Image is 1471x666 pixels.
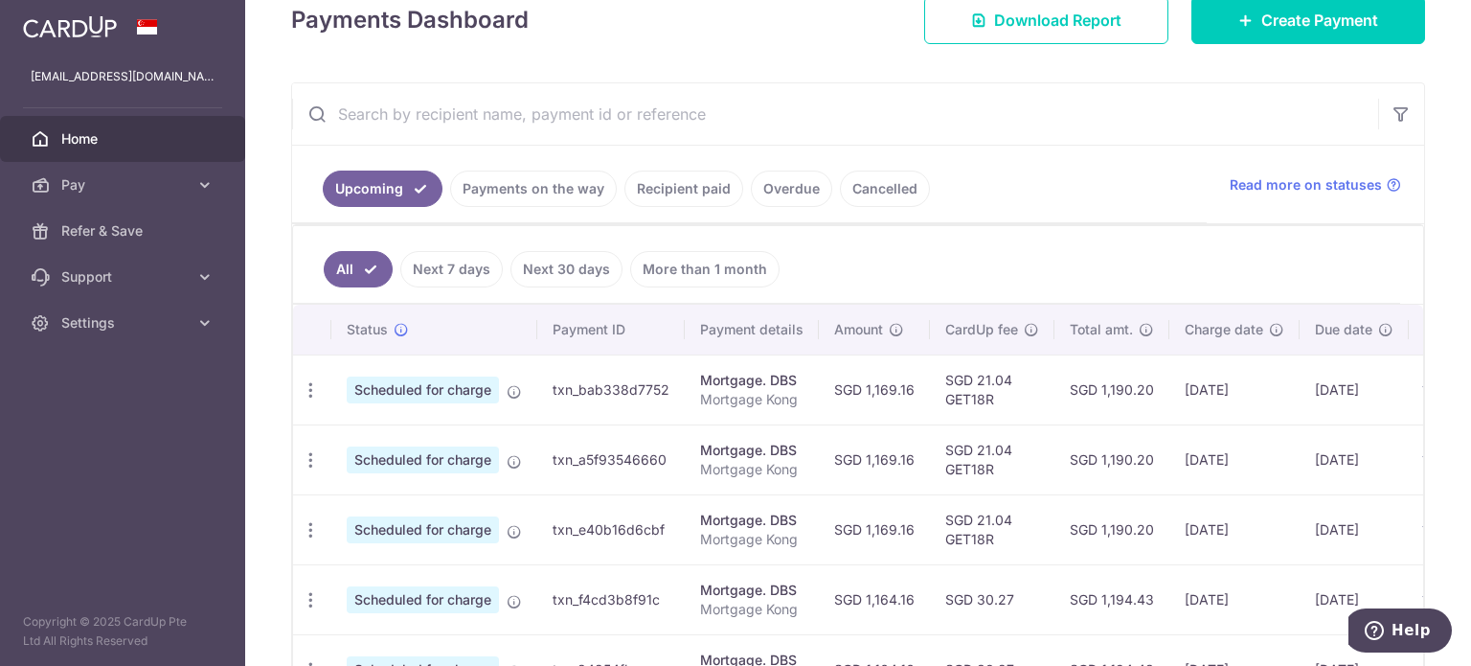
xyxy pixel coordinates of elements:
[930,425,1054,494] td: SGD 21.04 GET18R
[292,83,1378,145] input: Search by recipient name, payment id or reference
[819,564,930,634] td: SGD 1,164.16
[930,494,1054,564] td: SGD 21.04 GET18R
[1300,425,1409,494] td: [DATE]
[700,530,803,549] p: Mortgage Kong
[1230,175,1382,195] span: Read more on statuses
[1300,564,1409,634] td: [DATE]
[1300,355,1409,425] td: [DATE]
[700,511,803,530] div: Mortgage. DBS
[819,355,930,425] td: SGD 1,169.16
[1054,425,1169,494] td: SGD 1,190.20
[537,494,685,564] td: txn_e40b16d6cbf
[700,371,803,390] div: Mortgage. DBS
[291,3,529,37] h4: Payments Dashboard
[700,600,803,619] p: Mortgage Kong
[1414,379,1453,402] img: Bank Card
[61,267,188,287] span: Support
[450,171,617,207] a: Payments on the way
[1315,320,1372,339] span: Due date
[1300,494,1409,564] td: [DATE]
[700,460,803,479] p: Mortgage Kong
[1169,355,1300,425] td: [DATE]
[347,586,499,613] span: Scheduled for charge
[61,175,188,195] span: Pay
[537,355,685,425] td: txn_bab338d7752
[400,251,503,287] a: Next 7 days
[630,251,780,287] a: More than 1 month
[834,320,883,339] span: Amount
[1169,564,1300,634] td: [DATE]
[537,425,685,494] td: txn_a5f93546660
[347,377,499,403] span: Scheduled for charge
[61,129,188,149] span: Home
[840,171,930,207] a: Cancelled
[1054,355,1169,425] td: SGD 1,190.20
[1054,564,1169,634] td: SGD 1,194.43
[61,221,188,241] span: Refer & Save
[347,320,388,339] span: Status
[1261,9,1378,32] span: Create Payment
[537,564,685,634] td: txn_f4cd3b8f91c
[1169,425,1300,494] td: [DATE]
[31,67,215,86] p: [EMAIL_ADDRESS][DOMAIN_NAME]
[510,251,622,287] a: Next 30 days
[819,494,930,564] td: SGD 1,169.16
[347,447,499,473] span: Scheduled for charge
[624,171,743,207] a: Recipient paid
[1169,494,1300,564] td: [DATE]
[1185,320,1263,339] span: Charge date
[1414,518,1453,541] img: Bank Card
[1054,494,1169,564] td: SGD 1,190.20
[945,320,1018,339] span: CardUp fee
[700,581,803,600] div: Mortgage. DBS
[324,251,393,287] a: All
[1348,609,1452,656] iframe: Opens a widget where you can find more information
[819,425,930,494] td: SGD 1,169.16
[700,390,803,409] p: Mortgage Kong
[537,305,685,355] th: Payment ID
[1414,448,1453,471] img: Bank Card
[700,441,803,460] div: Mortgage. DBS
[23,15,117,38] img: CardUp
[685,305,819,355] th: Payment details
[61,313,188,333] span: Settings
[323,171,442,207] a: Upcoming
[347,517,499,543] span: Scheduled for charge
[1414,588,1453,611] img: Bank Card
[1070,320,1133,339] span: Total amt.
[994,9,1121,32] span: Download Report
[930,355,1054,425] td: SGD 21.04 GET18R
[751,171,832,207] a: Overdue
[1230,175,1401,195] a: Read more on statuses
[930,564,1054,634] td: SGD 30.27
